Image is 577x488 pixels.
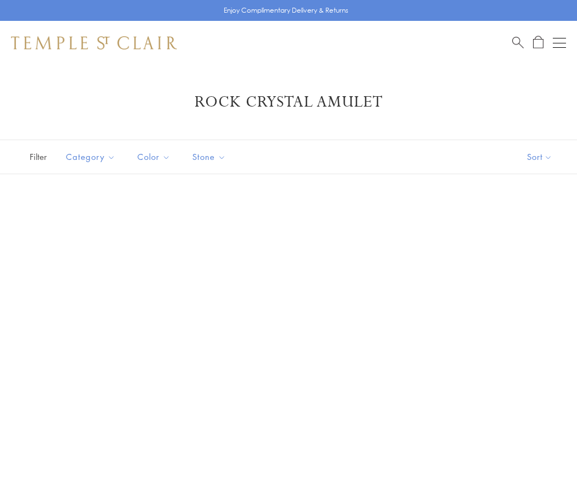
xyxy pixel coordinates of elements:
[512,36,524,49] a: Search
[27,92,550,112] h1: Rock Crystal Amulet
[553,36,566,49] button: Open navigation
[184,145,234,169] button: Stone
[11,36,177,49] img: Temple St. Clair
[502,140,577,174] button: Show sort by
[224,5,348,16] p: Enjoy Complimentary Delivery & Returns
[132,150,179,164] span: Color
[129,145,179,169] button: Color
[60,150,124,164] span: Category
[533,36,543,49] a: Open Shopping Bag
[187,150,234,164] span: Stone
[58,145,124,169] button: Category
